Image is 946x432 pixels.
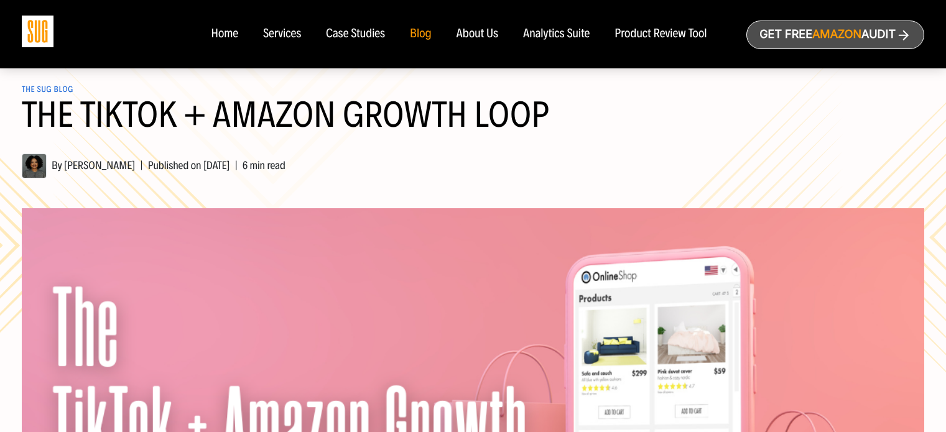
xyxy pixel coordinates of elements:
[22,16,53,47] img: Sug
[22,154,47,178] img: Hanna Tekle
[263,27,301,41] a: Services
[410,27,432,41] a: Blog
[230,159,242,172] span: |
[523,27,590,41] a: Analytics Suite
[211,27,238,41] a: Home
[135,159,147,172] span: |
[22,159,285,172] span: By [PERSON_NAME] Published on [DATE] 6 min read
[457,27,499,41] a: About Us
[22,85,73,94] a: The SUG Blog
[812,28,861,41] span: Amazon
[22,96,924,149] h1: The TikTok + Amazon Growth Loop
[746,21,924,49] a: Get freeAmazonAudit
[614,27,707,41] a: Product Review Tool
[326,27,385,41] a: Case Studies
